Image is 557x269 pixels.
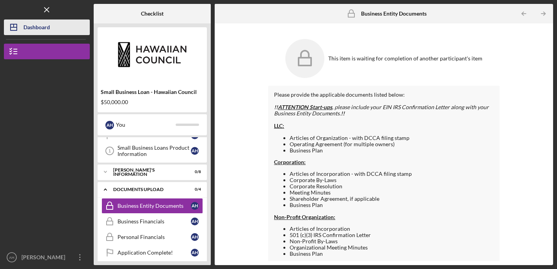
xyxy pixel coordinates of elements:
li: Business Plan [290,251,494,257]
div: A H [191,147,199,155]
li: Business Plan [290,202,494,208]
strong: !! [341,110,345,117]
img: Product logo [98,31,207,78]
li: Meeting Minutes [290,189,494,196]
div: [PERSON_NAME]'S INFORMATION [113,168,182,177]
li: Shareholder Agreement, if applicable [290,196,494,202]
li: Organizational Meeting Minutes [290,244,494,251]
strong: Non-Profit Organization: [274,214,335,220]
li: Non-Profit By-Laws [290,238,494,244]
li: Operating Agreement (for multiple owners) [290,141,494,147]
div: $50,000.00 [101,99,204,105]
div: Application Complete! [117,250,191,256]
div: A H [105,121,114,129]
a: Personal FinancialsAH [101,229,203,245]
div: DOCUMENTS UPLOAD [113,187,182,192]
div: This item is waiting for completion of another participant's item [328,55,482,62]
div: [PERSON_NAME] [20,250,70,267]
li: 501 (c)(3) IRS Confirmation Letter [290,232,494,238]
text: AH [9,255,14,260]
div: A H [191,202,199,210]
div: A H [191,218,199,225]
li: Business Plan [290,147,494,154]
span: ATTENTION Start-ups [278,104,332,110]
div: Business Entity Documents [117,203,191,209]
div: Business Financials [117,218,191,225]
div: A H [191,249,199,257]
a: Application Complete!AH [101,245,203,260]
div: Small Business Loans Product Information [117,145,191,157]
em: , please include your EIN IRS Confirmation Letter along with your Business Entity Documents. [274,104,489,117]
span: LLC: [274,122,284,129]
li: Articles of Organization - with DCCA filing stamp [290,135,494,141]
div: Dashboard [23,19,50,37]
div: Personal Financials [117,234,191,240]
li: Corporate By-Laws [290,177,494,183]
strong: Corporation: [274,159,306,165]
button: AH[PERSON_NAME] [4,250,90,265]
div: 0 / 4 [187,187,201,192]
b: Business Entity Documents [361,11,427,17]
b: Checklist [141,11,164,17]
a: Business FinancialsAH [101,214,203,229]
strong: !! [274,104,332,110]
li: Corporate Resolution [290,183,494,189]
li: Articles of Incorporation [290,226,494,232]
div: 0 / 8 [187,170,201,174]
tspan: 1 [109,149,111,153]
li: Articles of Incorporation - with DCCA filing stamp [290,171,494,177]
div: Please provide the applicable documents listed below: [274,92,494,98]
a: Business Entity DocumentsAH [101,198,203,214]
div: A H [191,233,199,241]
a: 1Small Business Loans Product InformationAH [101,143,203,159]
button: Dashboard [4,19,90,35]
div: Small Business Loan - Hawaiian Council [101,89,204,95]
div: You [116,118,176,131]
